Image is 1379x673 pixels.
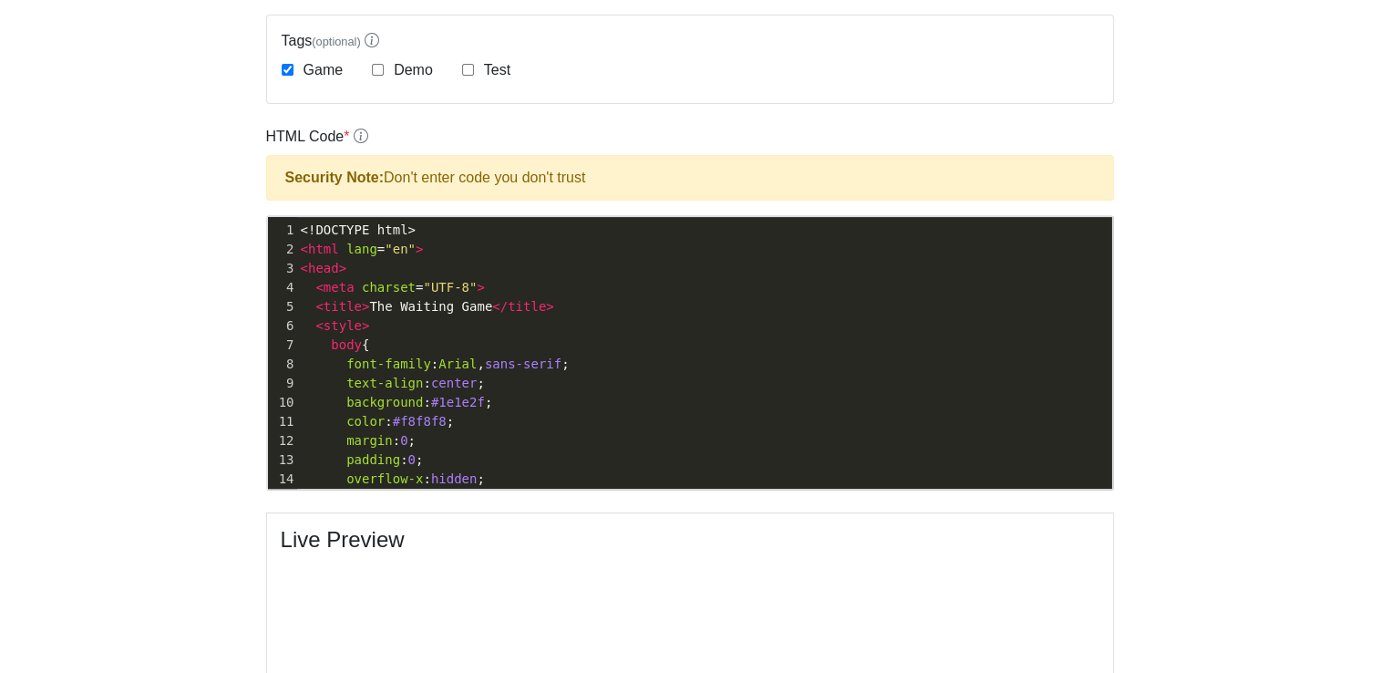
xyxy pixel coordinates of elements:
[312,35,360,48] span: (optional)
[268,450,297,470] div: 13
[546,299,553,314] span: >
[346,376,423,390] span: text-align
[301,261,308,275] span: <
[301,357,570,371] span: : , ;
[308,242,339,256] span: html
[385,242,416,256] span: "en"
[301,280,485,295] span: =
[346,471,423,486] span: overflow-x
[282,30,1098,52] label: Tags
[324,318,362,333] span: style
[268,240,297,259] div: 2
[393,414,447,429] span: #f8f8f8
[301,395,493,409] span: : ;
[301,337,370,352] span: {
[485,357,561,371] span: sans-serif
[268,297,297,316] div: 5
[268,336,297,355] div: 7
[301,223,416,237] span: <!DOCTYPE html>
[301,299,554,314] span: The Waiting Game
[268,412,297,431] div: 11
[281,527,1099,554] h4: Live Preview
[346,242,377,256] span: lang
[268,393,297,412] div: 10
[492,299,508,314] span: </
[346,452,400,467] span: padding
[331,337,362,352] span: body
[346,414,385,429] span: color
[390,59,433,81] label: Demo
[301,452,424,467] span: : ;
[423,280,477,295] span: "UTF-8"
[268,221,297,240] div: 1
[438,357,477,371] span: Arial
[480,59,510,81] label: Test
[315,299,323,314] span: <
[508,299,546,314] span: title
[416,242,423,256] span: >
[268,316,297,336] div: 6
[301,414,455,429] span: : ;
[266,126,368,148] label: HTML Code
[477,280,484,295] span: >
[268,278,297,297] div: 4
[362,280,416,295] span: charset
[266,155,1114,201] div: Don't enter code you don't trust
[268,470,297,489] div: 14
[324,299,362,314] span: title
[301,471,485,486] span: : ;
[431,471,478,486] span: hidden
[268,355,297,374] div: 8
[301,376,485,390] span: : ;
[301,242,308,256] span: <
[315,318,323,333] span: <
[339,261,346,275] span: >
[268,374,297,393] div: 9
[362,318,369,333] span: >
[301,242,424,256] span: =
[346,433,393,448] span: margin
[400,433,407,448] span: 0
[268,431,297,450] div: 12
[268,259,297,278] div: 3
[301,433,417,448] span: : ;
[324,280,355,295] span: meta
[346,357,431,371] span: font-family
[362,299,369,314] span: >
[315,280,323,295] span: <
[431,395,485,409] span: #1e1e2f
[431,376,478,390] span: center
[408,452,416,467] span: 0
[308,261,339,275] span: head
[300,59,344,81] label: Game
[346,395,423,409] span: background
[285,170,384,185] strong: Security Note:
